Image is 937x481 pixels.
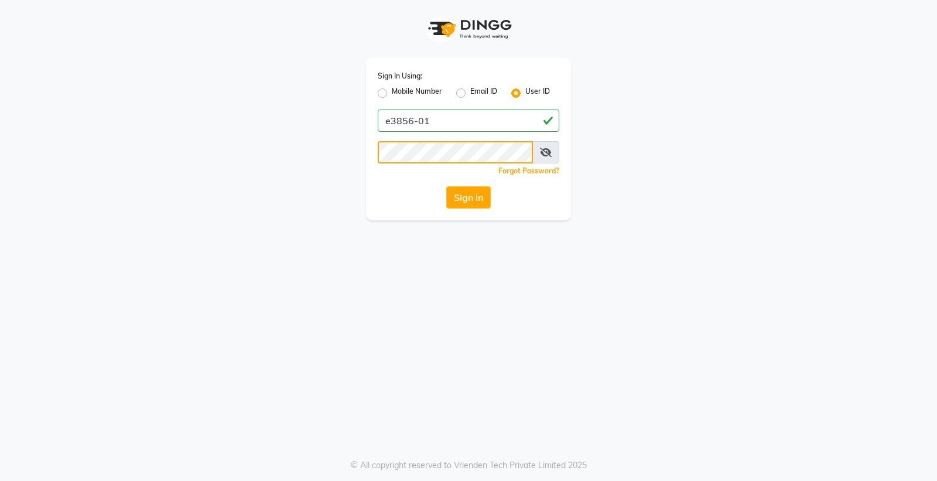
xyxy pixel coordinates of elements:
input: Username [378,141,533,163]
input: Username [378,110,559,132]
img: logo1.svg [422,12,515,46]
a: Forgot Password? [498,166,559,175]
button: Sign In [446,186,491,209]
label: User ID [525,86,550,100]
label: Email ID [470,86,497,100]
label: Mobile Number [392,86,442,100]
label: Sign In Using: [378,71,422,81]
